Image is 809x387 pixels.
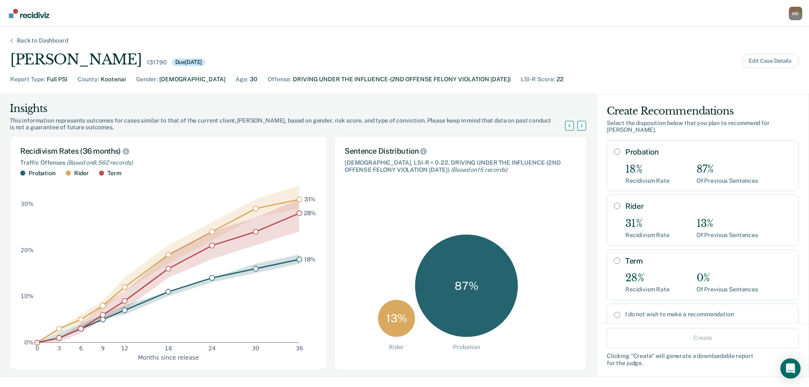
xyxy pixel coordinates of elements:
[607,352,798,366] div: Clicking " Create " will generate a downloadable report for the judge.
[21,246,34,253] text: 20%
[78,75,99,84] div: County :
[625,272,670,284] div: 28%
[165,345,172,352] text: 18
[21,200,34,207] text: 30%
[521,75,555,84] div: LSI-R Score :
[625,163,670,176] div: 18%
[780,358,801,379] div: Open Intercom Messenger
[696,218,758,230] div: 13%
[625,177,670,184] div: Recidivism Rate
[20,147,317,156] div: Recidivism Rates (36 months)
[107,170,121,177] div: Term
[57,345,61,352] text: 3
[159,75,225,84] div: [DEMOGRAPHIC_DATA]
[172,59,206,66] div: Due [DATE]
[21,293,34,299] text: 10%
[74,170,89,177] div: Rider
[29,170,56,177] div: Probation
[625,311,791,318] label: I do not wish to make a recommendation
[10,51,142,68] div: [PERSON_NAME]
[138,354,199,360] g: x-axis label
[37,185,299,342] g: area
[696,286,758,293] div: Of Previous Sentences
[9,9,49,18] img: Recidiviz
[136,75,158,84] div: Gender :
[304,196,316,203] text: 31%
[10,75,45,84] div: Report Type :
[7,37,78,44] div: Back to Dashboard
[696,163,758,176] div: 87%
[389,344,404,351] div: Rider
[557,75,563,84] div: 22
[67,159,133,166] span: (Based on 8,562 records )
[625,202,791,211] label: Rider
[208,345,216,352] text: 24
[696,272,758,284] div: 0%
[101,75,126,84] div: Kootenai
[293,75,511,84] div: DRIVING UNDER THE INFLUENCE-(2ND OFFENSE FELONY VIOLATION [DATE])
[625,232,670,239] div: Recidivism Rate
[789,7,802,20] div: M D
[47,75,67,84] div: Full PSI
[138,354,199,360] text: Months since release
[236,75,248,84] div: Age :
[35,345,303,352] g: x-axis tick label
[345,159,576,173] div: [DEMOGRAPHIC_DATA], LSI-R = 0-22, DRIVING UNDER THE INFLUENCE-(2ND OFFENSE FELONY VIOLATION [DATE])
[625,256,791,266] label: Term
[625,286,670,293] div: Recidivism Rate
[268,75,291,84] div: Offense :
[21,200,34,345] g: y-axis tick label
[415,235,518,337] div: 87 %
[304,256,316,262] text: 18%
[252,345,260,352] text: 30
[451,166,507,173] span: (Based on 15 records )
[304,209,316,216] text: 28%
[304,196,316,263] g: text
[10,102,575,115] div: Insights
[24,339,34,346] text: 0%
[10,117,575,131] div: This information represents outcomes for cases similar to that of the current client, [PERSON_NAM...
[607,104,798,118] div: Create Recommendations
[378,300,415,337] div: 13 %
[625,218,670,230] div: 31%
[296,345,303,352] text: 36
[79,345,83,352] text: 6
[607,328,798,348] button: Create
[35,345,39,352] text: 0
[742,54,799,68] button: Edit Case Details
[101,345,105,352] text: 9
[121,345,129,352] text: 12
[453,344,480,351] div: Probation
[20,159,317,166] div: Traffic Offenses
[696,177,758,184] div: Of Previous Sentences
[147,59,166,66] div: 131790
[696,232,758,239] div: Of Previous Sentences
[345,147,576,156] div: Sentence Distribution
[625,147,791,157] label: Probation
[789,7,802,20] button: Profile dropdown button
[607,120,798,134] div: Select the disposition below that you plan to recommend for [PERSON_NAME] .
[250,75,257,84] div: 30
[35,197,302,345] g: dot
